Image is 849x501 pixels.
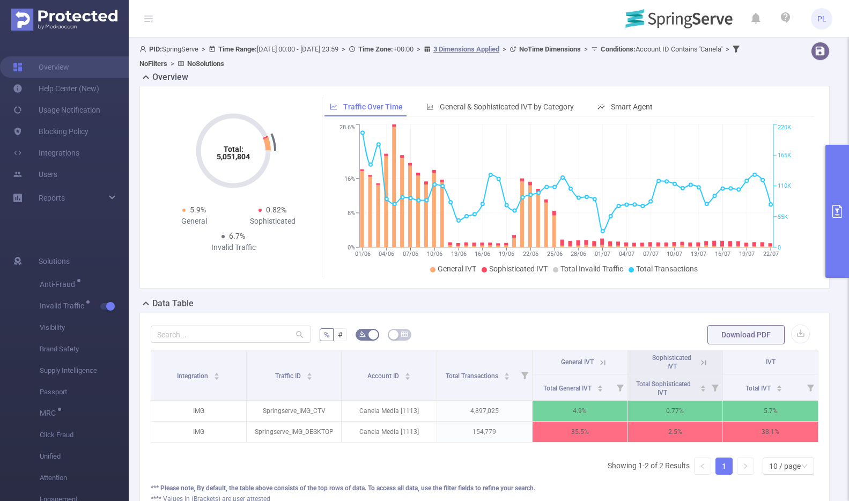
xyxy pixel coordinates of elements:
input: Search... [151,326,311,343]
tspan: 28/06 [571,251,587,257]
div: *** Please note, By default, the table above consists of the top rows of data. To access all data... [151,483,818,493]
img: Protected Media [11,9,117,31]
i: icon: caret-down [700,387,706,391]
span: Supply Intelligence [40,360,129,381]
tspan: 10/07 [667,251,683,257]
b: PID: [149,45,162,53]
p: Springserve_IMG_CTV [247,401,342,421]
p: Canela Media [1113] [342,401,437,421]
div: Sophisticated [233,216,312,227]
u: 3 Dimensions Applied [433,45,499,53]
span: 6.7% [229,232,245,240]
span: > [499,45,510,53]
span: Smart Agent [611,102,653,111]
span: Invalid Traffic [40,302,88,310]
li: 1 [715,458,733,475]
tspan: 01/07 [595,251,610,257]
span: Brand Safety [40,338,129,360]
b: No Solutions [187,60,224,68]
tspan: 0 [778,244,781,251]
tspan: 19/07 [739,251,755,257]
p: 5.7% [723,401,818,421]
div: Sort [306,371,313,378]
b: Conditions : [601,45,636,53]
tspan: 16% [344,175,355,182]
span: Click Fraud [40,424,129,446]
i: icon: caret-up [597,384,603,387]
i: icon: caret-up [405,371,411,374]
i: icon: line-chart [330,103,337,110]
span: General IVT [561,358,594,366]
div: Sort [700,384,706,390]
li: Next Page [737,458,754,475]
a: Blocking Policy [13,121,88,142]
span: 0.82% [266,205,286,214]
i: icon: bg-colors [359,331,366,337]
i: icon: caret-down [776,387,782,391]
tspan: 16/06 [475,251,491,257]
p: 0.77% [628,401,723,421]
i: icon: caret-up [306,371,312,374]
span: Total Transactions [446,372,500,380]
tspan: 0% [348,244,355,251]
span: 5.9% [190,205,206,214]
tspan: 8% [348,210,355,217]
tspan: 5,051,804 [217,152,250,161]
span: Solutions [39,251,70,272]
i: icon: caret-down [597,387,603,391]
span: > [167,60,178,68]
tspan: 28.6% [339,124,355,131]
i: icon: caret-up [700,384,706,387]
tspan: 220K [778,124,791,131]
p: 2.5% [628,422,723,442]
i: icon: caret-up [504,371,510,374]
tspan: 04/07 [619,251,634,257]
i: icon: down [801,463,808,470]
p: Canela Media [1113] [342,422,437,442]
b: No Time Dimensions [519,45,581,53]
div: 10 / page [769,458,801,474]
p: 154,779 [437,422,532,442]
span: Total Transactions [636,264,698,273]
i: icon: right [742,463,749,469]
i: icon: left [699,463,706,469]
i: icon: caret-up [776,384,782,387]
i: Filter menu [517,350,532,400]
span: Anti-Fraud [40,281,79,288]
tspan: 13/06 [451,251,467,257]
tspan: 22/06 [523,251,538,257]
i: icon: caret-down [214,375,220,379]
b: No Filters [139,60,167,68]
div: Invalid Traffic [194,242,272,253]
tspan: 19/06 [499,251,514,257]
i: icon: user [139,46,149,53]
span: General IVT [438,264,476,273]
p: 38.1% [723,422,818,442]
tspan: 110K [778,183,791,190]
span: Account ID Contains 'Canela' [601,45,722,53]
div: Sort [404,371,411,378]
span: # [338,330,343,339]
span: > [581,45,591,53]
tspan: 16/07 [715,251,730,257]
span: Total IVT [745,385,772,392]
p: IMG [151,401,246,421]
tspan: 01/06 [355,251,371,257]
span: Attention [40,467,129,489]
p: 4.9% [533,401,627,421]
a: Users [13,164,57,185]
div: Sort [597,384,603,390]
span: Unified [40,446,129,467]
span: IVT [766,358,776,366]
i: Filter menu [803,374,818,400]
i: Filter menu [612,374,627,400]
tspan: 13/07 [691,251,706,257]
tspan: 04/06 [379,251,395,257]
i: icon: caret-down [504,375,510,379]
span: Sophisticated IVT [489,264,548,273]
a: Integrations [13,142,79,164]
span: Reports [39,194,65,202]
div: Sort [776,384,782,390]
div: General [155,216,233,227]
span: Total Sophisticated IVT [636,380,691,396]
